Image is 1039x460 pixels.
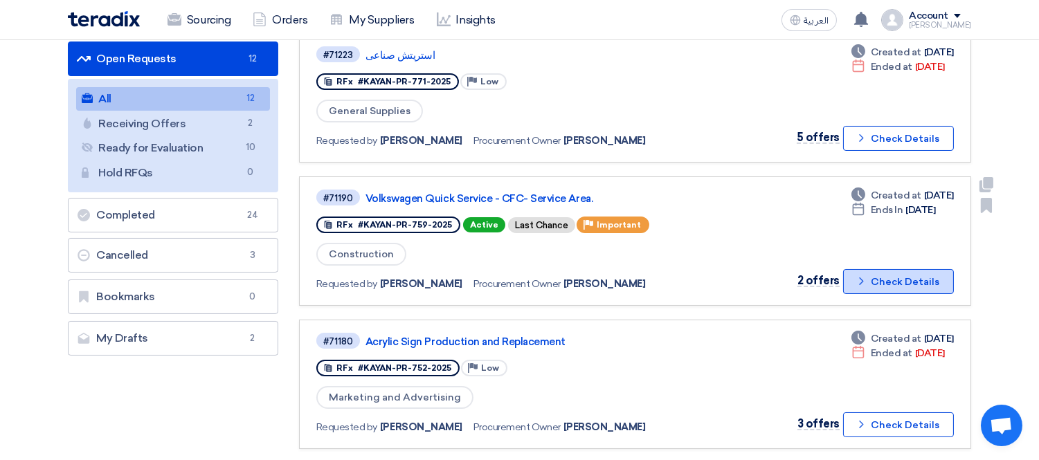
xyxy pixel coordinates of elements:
[909,21,971,29] div: [PERSON_NAME]
[481,363,499,373] span: Low
[244,248,261,262] span: 3
[76,87,270,111] a: All
[851,331,954,346] div: [DATE]
[871,45,921,59] span: Created at
[843,412,954,437] button: Check Details
[871,59,912,74] span: Ended at
[316,134,377,148] span: Requested by
[68,321,278,356] a: My Drafts2
[244,208,261,222] span: 24
[156,5,242,35] a: Sourcing
[358,363,451,373] span: #KAYAN-PR-752-2025
[242,140,259,155] span: 10
[797,131,840,144] span: 5 offers
[563,420,646,434] span: [PERSON_NAME]
[797,417,840,430] span: 3 offers
[380,420,462,434] span: [PERSON_NAME]
[316,386,473,409] span: Marketing and Advertising
[871,203,903,217] span: Ends In
[473,277,561,291] span: Procurement Owner
[323,194,353,203] div: #71190
[76,112,270,136] a: Receiving Offers
[336,77,353,86] span: RFx
[851,188,954,203] div: [DATE]
[871,346,912,360] span: Ended at
[508,217,575,233] div: Last Chance
[244,290,261,304] span: 0
[242,5,318,35] a: Orders
[473,420,561,434] span: Procurement Owner
[871,188,921,203] span: Created at
[851,346,945,360] div: [DATE]
[426,5,507,35] a: Insights
[981,405,1022,446] a: Open chat
[463,217,505,232] span: Active
[909,10,948,22] div: Account
[316,277,377,291] span: Requested by
[563,277,646,291] span: [PERSON_NAME]
[316,100,423,122] span: General Supplies
[480,77,498,86] span: Low
[851,59,945,74] div: [DATE]
[365,49,712,62] a: استريتش صناعى
[358,77,451,86] span: #KAYAN-PR-771-2025
[851,203,936,217] div: [DATE]
[76,161,270,185] a: Hold RFQs
[843,126,954,151] button: Check Details
[380,134,462,148] span: [PERSON_NAME]
[804,16,829,26] span: العربية
[358,220,452,230] span: #KAYAN-PR-759-2025
[244,331,261,345] span: 2
[68,238,278,273] a: Cancelled3
[316,243,406,266] span: Construction
[843,269,954,294] button: Check Details
[316,420,377,434] span: Requested by
[365,192,712,205] a: Volkswagen Quick Service - CFC- Service Area.
[68,42,278,76] a: Open Requests12
[597,220,641,230] span: Important
[365,335,712,348] a: Acrylic Sign Production and Replacement
[336,363,353,373] span: RFx
[563,134,646,148] span: [PERSON_NAME]
[871,331,921,346] span: Created at
[242,165,259,180] span: 0
[242,116,259,131] span: 2
[242,91,259,106] span: 12
[323,337,353,346] div: #71180
[851,45,954,59] div: [DATE]
[68,279,278,314] a: Bookmarks0
[68,11,140,27] img: Teradix logo
[781,9,837,31] button: العربية
[244,52,261,66] span: 12
[881,9,903,31] img: profile_test.png
[797,274,840,287] span: 2 offers
[323,50,353,59] div: #71223
[473,134,561,148] span: Procurement Owner
[318,5,425,35] a: My Suppliers
[76,136,270,160] a: Ready for Evaluation
[68,198,278,232] a: Completed24
[336,220,353,230] span: RFx
[380,277,462,291] span: [PERSON_NAME]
